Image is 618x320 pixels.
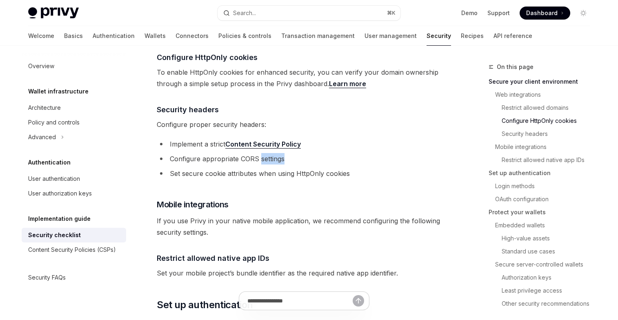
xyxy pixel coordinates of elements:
[281,26,355,46] a: Transaction management
[28,7,79,19] img: light logo
[22,59,126,73] a: Overview
[225,140,301,149] a: Content Security Policy
[427,26,451,46] a: Security
[28,26,54,46] a: Welcome
[157,104,219,115] span: Security headers
[502,114,596,127] a: Configure HttpOnly cookies
[365,26,417,46] a: User management
[502,232,596,245] a: High-value assets
[502,153,596,167] a: Restrict allowed native app IDs
[22,100,126,115] a: Architecture
[526,9,558,17] span: Dashboard
[233,8,256,18] div: Search...
[28,103,61,113] div: Architecture
[461,9,478,17] a: Demo
[502,271,596,284] a: Authorization keys
[495,140,596,153] a: Mobile integrations
[353,295,364,307] button: Send message
[495,219,596,232] a: Embedded wallets
[495,193,596,206] a: OAuth configuration
[489,206,596,219] a: Protect your wallets
[157,215,451,238] span: If you use Privy in your native mobile application, we recommend configuring the following securi...
[28,132,56,142] div: Advanced
[157,153,451,164] li: Configure appropriate CORS settings
[157,119,451,130] span: Configure proper security headers:
[157,138,451,150] li: Implement a strict
[22,171,126,186] a: User authentication
[22,270,126,285] a: Security FAQs
[495,88,596,101] a: Web integrations
[28,273,66,282] div: Security FAQs
[387,10,396,16] span: ⌘ K
[495,180,596,193] a: Login methods
[157,52,258,63] span: Configure HttpOnly cookies
[22,115,126,130] a: Policy and controls
[495,258,596,271] a: Secure server-controlled wallets
[28,189,92,198] div: User authorization keys
[218,26,271,46] a: Policies & controls
[502,101,596,114] a: Restrict allowed domains
[28,61,54,71] div: Overview
[28,214,91,224] h5: Implementation guide
[487,9,510,17] a: Support
[502,284,596,297] a: Least privilege access
[28,245,116,255] div: Content Security Policies (CSPs)
[28,158,71,167] h5: Authentication
[28,118,80,127] div: Policy and controls
[502,297,596,310] a: Other security recommendations
[494,26,532,46] a: API reference
[489,75,596,88] a: Secure your client environment
[28,87,89,96] h5: Wallet infrastructure
[28,174,80,184] div: User authentication
[577,7,590,20] button: Toggle dark mode
[22,228,126,242] a: Security checklist
[497,62,534,72] span: On this page
[218,6,400,20] button: Search...⌘K
[157,253,269,264] span: Restrict allowed native app IDs
[28,230,81,240] div: Security checklist
[176,26,209,46] a: Connectors
[502,245,596,258] a: Standard use cases
[22,186,126,201] a: User authorization keys
[502,127,596,140] a: Security headers
[157,267,451,279] span: Set your mobile project’s bundle identifier as the required native app identifier.
[157,67,451,89] span: To enable HttpOnly cookies for enhanced security, you can verify your domain ownership through a ...
[157,199,229,210] span: Mobile integrations
[22,242,126,257] a: Content Security Policies (CSPs)
[157,168,451,179] li: Set secure cookie attributes when using HttpOnly cookies
[329,80,366,88] a: Learn more
[489,167,596,180] a: Set up authentication
[461,26,484,46] a: Recipes
[144,26,166,46] a: Wallets
[93,26,135,46] a: Authentication
[64,26,83,46] a: Basics
[520,7,570,20] a: Dashboard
